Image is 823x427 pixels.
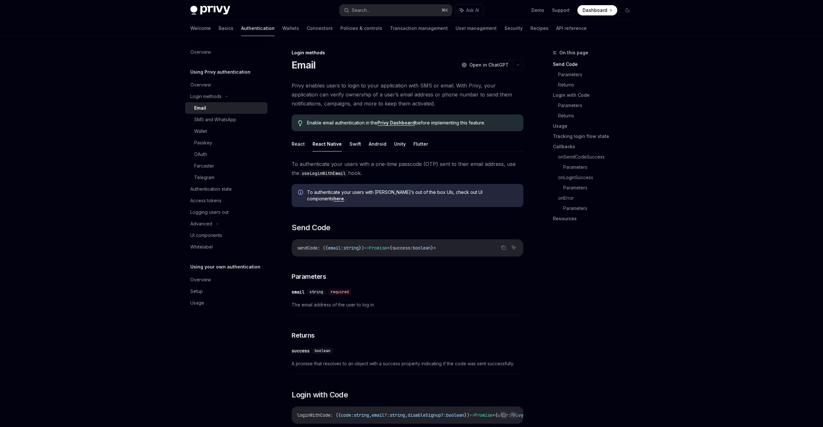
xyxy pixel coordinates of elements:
[190,220,212,228] div: Advanced
[469,412,475,418] span: =>
[553,141,638,152] a: Callbacks
[369,412,372,418] span: ,
[390,21,448,36] a: Transaction management
[456,21,497,36] a: User management
[530,21,548,36] a: Recipes
[194,162,214,170] div: Farcaster
[341,245,343,251] span: :
[433,245,436,251] span: >
[297,245,318,251] span: sendCode
[307,189,517,202] span: To authenticate your users with [PERSON_NAME]’s out of the box UIs, check out UI components .
[292,348,310,354] div: success
[558,80,638,90] a: Returns
[190,287,203,295] div: Setup
[387,245,390,251] span: <
[190,21,211,36] a: Welcome
[292,331,315,340] span: Returns
[318,245,328,251] span: : ({
[369,245,387,251] span: Promise
[292,223,330,233] span: Send Code
[556,21,587,36] a: API reference
[390,412,405,418] span: string
[553,59,638,69] a: Send Code
[553,121,638,131] a: Usage
[194,104,206,112] div: Email
[563,183,638,193] a: Parameters
[504,21,523,36] a: Security
[282,21,299,36] a: Wallets
[292,59,315,71] h1: Email
[351,412,354,418] span: :
[292,136,305,151] button: React
[499,243,508,252] button: Copy the contents from the code block
[352,6,370,14] div: Search...
[307,21,333,36] a: Connectors
[340,21,382,36] a: Policies & controls
[392,245,410,251] span: success
[339,5,452,16] button: Search...⌘K
[343,245,359,251] span: string
[493,412,495,418] span: <
[377,120,415,126] a: Privy Dashboard
[185,241,267,253] a: Whitelabel
[185,160,267,172] a: Farcaster
[552,7,570,14] a: Support
[219,21,233,36] a: Basics
[622,5,633,15] button: Toggle dark mode
[413,136,428,151] button: Flutter
[185,172,267,183] a: Telegram
[583,7,607,14] span: Dashboard
[190,93,222,100] div: Login methods
[508,412,511,418] span: :
[185,79,267,91] a: Overview
[328,245,341,251] span: email
[498,412,508,418] span: user
[190,81,211,89] div: Overview
[190,6,230,15] img: dark logo
[577,5,617,15] a: Dashboard
[307,120,517,126] span: Enable email authentication in the before implementing this feature.
[372,412,384,418] span: email
[185,149,267,160] a: OAuth
[499,411,508,419] button: Copy the contents from the code block
[190,299,204,307] div: Usage
[341,412,351,418] span: code
[185,137,267,149] a: Passkey
[475,412,493,418] span: Promise
[185,206,267,218] a: Logging users out
[194,174,214,181] div: Telegram
[405,412,408,418] span: ,
[190,48,211,56] div: Overview
[410,245,413,251] span: :
[298,120,303,126] svg: Tip
[190,232,222,239] div: UI components
[333,196,344,202] a: here
[408,412,441,418] span: disableSignup
[446,412,464,418] span: boolean
[292,81,523,108] span: Privy enables users to login to your application with SMS or email. With Privy, your application ...
[292,390,348,400] span: Login with Code
[469,62,509,68] span: Open in ChatGPT
[558,111,638,121] a: Returns
[190,276,211,284] div: Overview
[354,412,369,418] span: string
[559,49,588,57] span: On this page
[185,230,267,241] a: UI components
[190,68,250,76] h5: Using Privy authentication
[185,274,267,286] a: Overview
[558,152,638,162] a: onSendCodeSuccess
[292,50,523,56] div: Login methods
[185,297,267,309] a: Usage
[558,69,638,80] a: Parameters
[384,412,390,418] span: ?:
[194,127,207,135] div: Wallet
[558,193,638,203] a: onError
[369,136,386,151] button: Android
[292,289,304,295] div: email
[553,90,638,100] a: Login with Code
[190,197,222,204] div: Access tokens
[292,301,523,309] span: The email address of the user to log in.
[185,183,267,195] a: Authentication state
[359,245,364,251] span: })
[558,172,638,183] a: onLoginSuccess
